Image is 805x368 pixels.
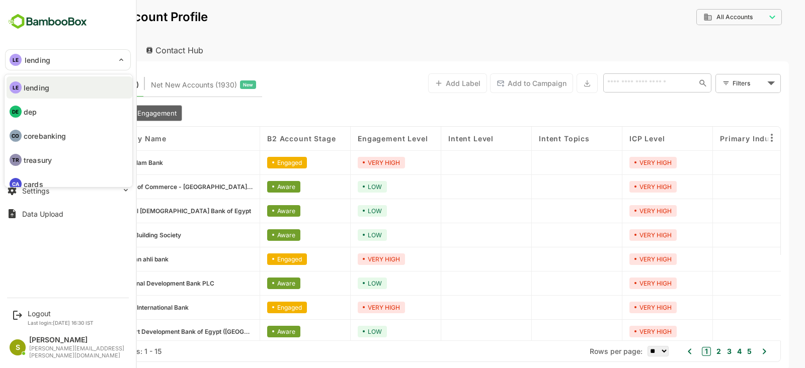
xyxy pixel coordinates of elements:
[685,134,750,143] span: Primary Industry
[668,13,731,22] div: All Accounts
[18,10,33,25] button: back
[10,178,22,190] div: CA
[30,347,126,355] div: Total Rows: 65 | Rows: 1 - 15
[661,8,747,27] div: All Accounts
[413,134,458,143] span: Intent Level
[86,304,153,311] span: Arab International Bank
[709,346,716,357] button: 5
[86,207,216,215] span: Faisal Islamic Bank of Egypt
[232,302,272,313] div: Engaged
[10,81,22,94] div: LE
[594,205,641,217] div: VERY HIGH
[16,39,99,61] div: Account Hub
[208,78,218,91] span: New
[667,347,676,356] button: 1
[594,157,641,168] div: VERY HIGH
[24,155,52,165] p: treasury
[24,107,37,117] p: dep
[681,14,717,21] span: All Accounts
[323,157,370,168] div: VERY HIGH
[10,106,22,118] div: DE
[679,346,686,357] button: 2
[323,253,370,265] div: VERY HIGH
[30,109,141,117] span: 65- Accounts LinkedIn Engagement
[232,278,265,289] div: Aware
[24,179,43,190] p: cards
[594,229,641,241] div: VERY HIGH
[86,183,217,191] span: Bank of Commerce - Philippines HQ
[594,302,641,313] div: VERY HIGH
[594,134,630,143] span: ICP Level
[71,134,131,143] span: Company name
[232,157,272,168] div: Engaged
[24,82,49,93] p: lending
[323,205,352,217] div: LOW
[594,253,641,265] div: VERY HIGH
[323,302,370,313] div: VERY HIGH
[86,280,179,287] span: National Development Bank PLC
[232,134,300,143] span: B2 Account Stage
[232,229,265,241] div: Aware
[455,73,538,93] button: Add to Campaign
[323,229,352,241] div: LOW
[504,134,554,143] span: Intent Topics
[86,231,146,239] span: FBC Building Society
[594,278,641,289] div: VERY HIGH
[689,346,696,357] button: 3
[10,130,22,142] div: CO
[323,181,352,193] div: LOW
[699,346,706,357] button: 4
[696,72,746,94] div: Filters
[86,328,217,335] span: Export Development Bank of Egypt (Ebank)
[10,154,22,166] div: TR
[554,347,607,355] span: Rows per page:
[323,134,392,143] span: Engagement Level
[232,181,265,193] div: Aware
[30,78,104,91] span: Known accounts you’ve identified to target - imported from CRM, Offline upload, or promoted from ...
[232,326,265,337] div: Aware
[24,131,66,141] p: corebanking
[24,105,147,121] div: 65- Accounts LinkedIn Engagement
[232,205,265,217] div: Aware
[116,78,202,91] span: Net New Accounts ( 1930 )
[86,255,133,263] span: Jordan ahli bank
[594,181,641,193] div: VERY HIGH
[323,326,352,337] div: LOW
[232,253,272,265] div: Engaged
[116,78,221,91] div: Newly surfaced ICP-fit accounts from Intent, Website, LinkedIn, and other engagement signals.
[103,39,177,61] div: Contact Hub
[541,73,562,93] button: Export the selected data as CSV
[393,73,452,93] button: Add Label
[594,326,641,337] div: VERY HIGH
[38,11,173,23] p: Unified Account Profile
[697,78,730,88] div: Filters
[86,159,128,166] span: Al Salam Bank
[323,278,352,289] div: LOW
